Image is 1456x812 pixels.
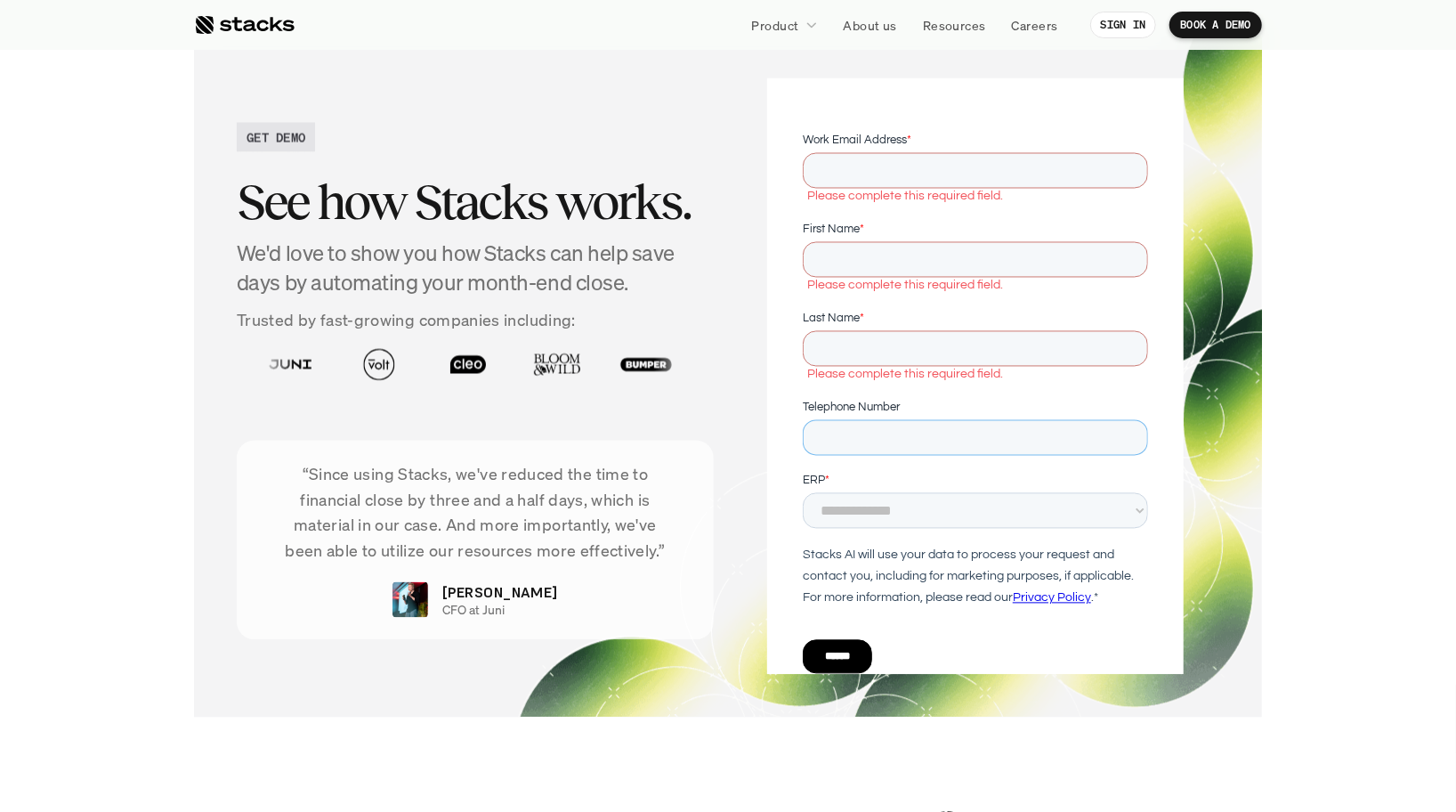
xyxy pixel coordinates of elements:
p: BOOK A DEMO [1180,19,1251,31]
iframe: Form 0 [803,132,1148,705]
p: [PERSON_NAME] [442,582,558,604]
a: BOOK A DEMO [1169,12,1262,38]
a: About us [833,9,908,41]
p: “Since using Stacks, we've reduced the time to financial close by three and a half days, which is... [263,462,687,564]
a: Resources [912,9,997,41]
p: Careers [1012,16,1058,35]
p: Trusted by fast-growing companies including: [237,308,714,334]
p: About us [844,16,897,35]
p: Resources [923,16,986,35]
p: CFO at Juni [442,604,505,619]
h2: GET DEMO [247,128,305,147]
a: SIGN IN [1090,12,1157,38]
p: SIGN IN [1101,19,1146,31]
h4: We'd love to show you how Stacks can help save days by automating your month-end close. [237,240,714,299]
a: Careers [1001,9,1069,41]
h2: See how Stacks works. [237,175,714,231]
p: Product [752,16,799,35]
